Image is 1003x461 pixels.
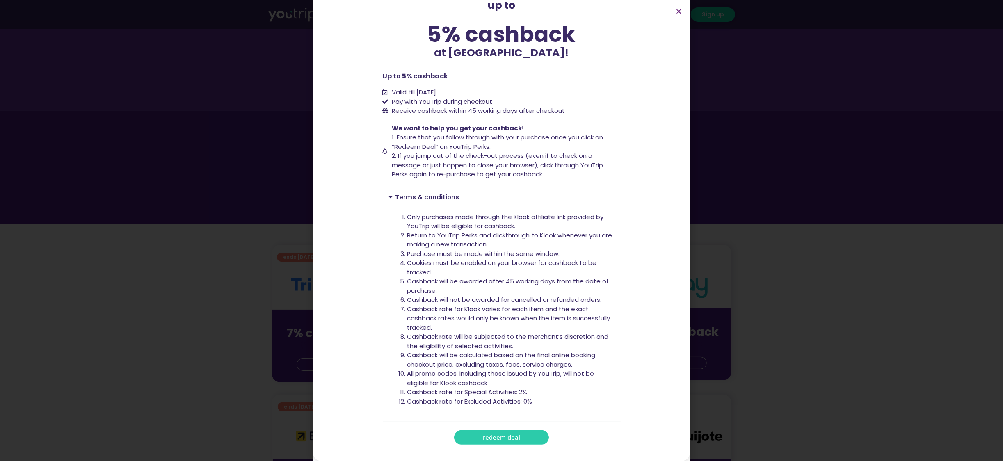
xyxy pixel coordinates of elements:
span: redeem deal [483,434,520,440]
li: Return to YouTrip Perks and clickthrough to Klook whenever you are making a new transaction. [407,231,615,249]
div: Terms & conditions [383,206,621,422]
li: Only purchases made through the Klook affiliate link provided by YouTrip will be eligible for cas... [407,212,615,231]
p: at [GEOGRAPHIC_DATA]! [383,45,621,61]
li: Cashback rate for Excluded Activities: 0% [407,397,615,406]
li: Cashback will not be awarded for cancelled or refunded orders. [407,295,615,305]
span: 1. Ensure that you follow through with your purchase once you click on “Redeem Deal” on YouTrip P... [392,133,603,151]
div: Terms & conditions [383,187,621,206]
li: Cashback rate for Special Activities: 2% [407,388,615,397]
span: All promo codes, including those issued by YouTrip, will not be eligible for Klook cashback [407,369,594,387]
div: 5% cashback [383,23,621,45]
p: Up to 5% cashback [383,71,621,81]
span: Receive cashback within 45 working days after checkout [390,106,565,116]
li: Purchase must be made within the same window. [407,249,615,259]
span: Pay with YouTrip during checkout [390,97,492,107]
a: redeem deal [454,430,549,445]
a: Close [676,8,682,14]
span: Valid till [DATE] [390,88,436,97]
li: Cashback rate for Klook varies for each item and the exact cashback rates would only be known whe... [407,305,615,333]
a: Terms & conditions [395,193,459,201]
li: Cashback rate will be subjected to the merchant’s discretion and the eligibility of selected acti... [407,332,615,351]
li: Cookies must be enabled on your browser for cashback to be tracked. [407,258,615,277]
span: 2. If you jump out of the check-out process (even if to check on a message or just happen to clos... [392,151,603,178]
li: Cashback will be awarded after 45 working days from the date of purchase. [407,277,615,295]
li: Cashback will be calculated based on the final online booking checkout price, excluding taxes, fe... [407,351,615,369]
span: We want to help you get your cashback! [392,124,524,132]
